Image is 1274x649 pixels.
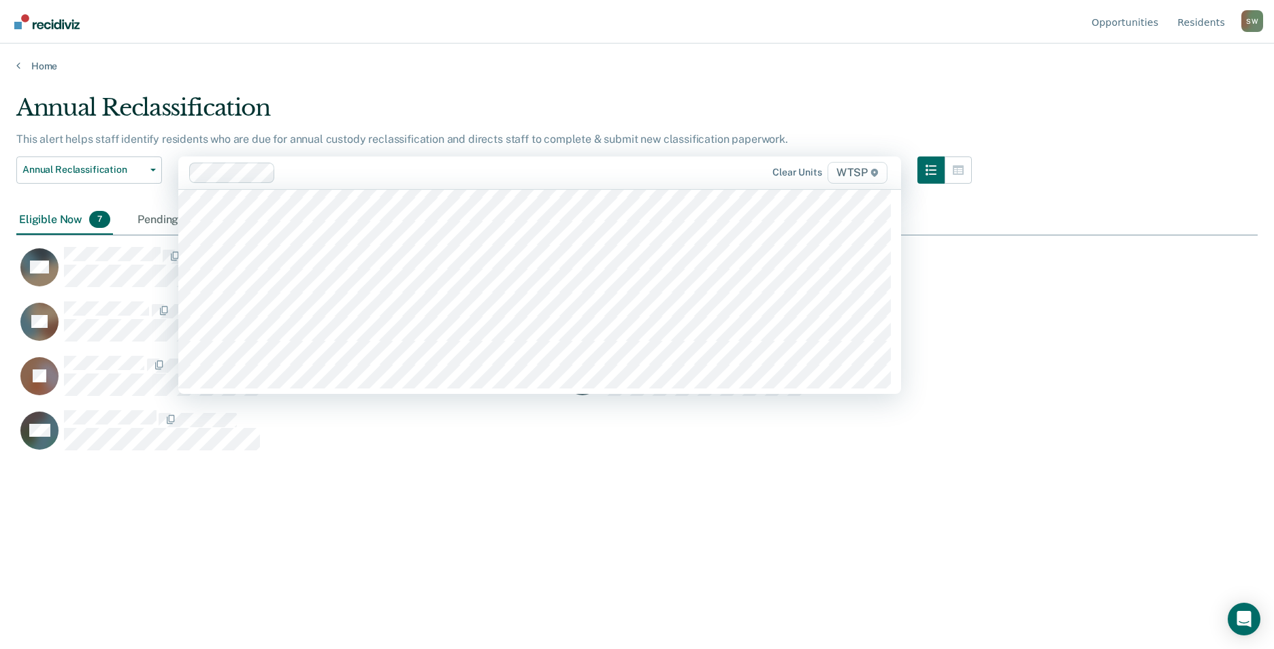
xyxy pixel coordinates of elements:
[16,60,1258,72] a: Home
[16,246,559,301] div: CaseloadOpportunityCell-00586983
[16,301,559,355] div: CaseloadOpportunityCell-00417855
[135,205,209,235] div: Pending2
[16,205,113,235] div: Eligible Now7
[16,355,559,410] div: CaseloadOpportunityCell-00569247
[1228,603,1260,635] div: Open Intercom Messenger
[16,133,788,146] p: This alert helps staff identify residents who are due for annual custody reclassification and dir...
[22,164,145,176] span: Annual Reclassification
[16,94,972,133] div: Annual Reclassification
[772,167,822,178] div: Clear units
[1241,10,1263,32] div: S W
[14,14,80,29] img: Recidiviz
[16,410,559,464] div: CaseloadOpportunityCell-00500874
[1241,10,1263,32] button: Profile dropdown button
[828,162,887,184] span: WTSP
[89,211,110,229] span: 7
[16,156,162,184] button: Annual Reclassification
